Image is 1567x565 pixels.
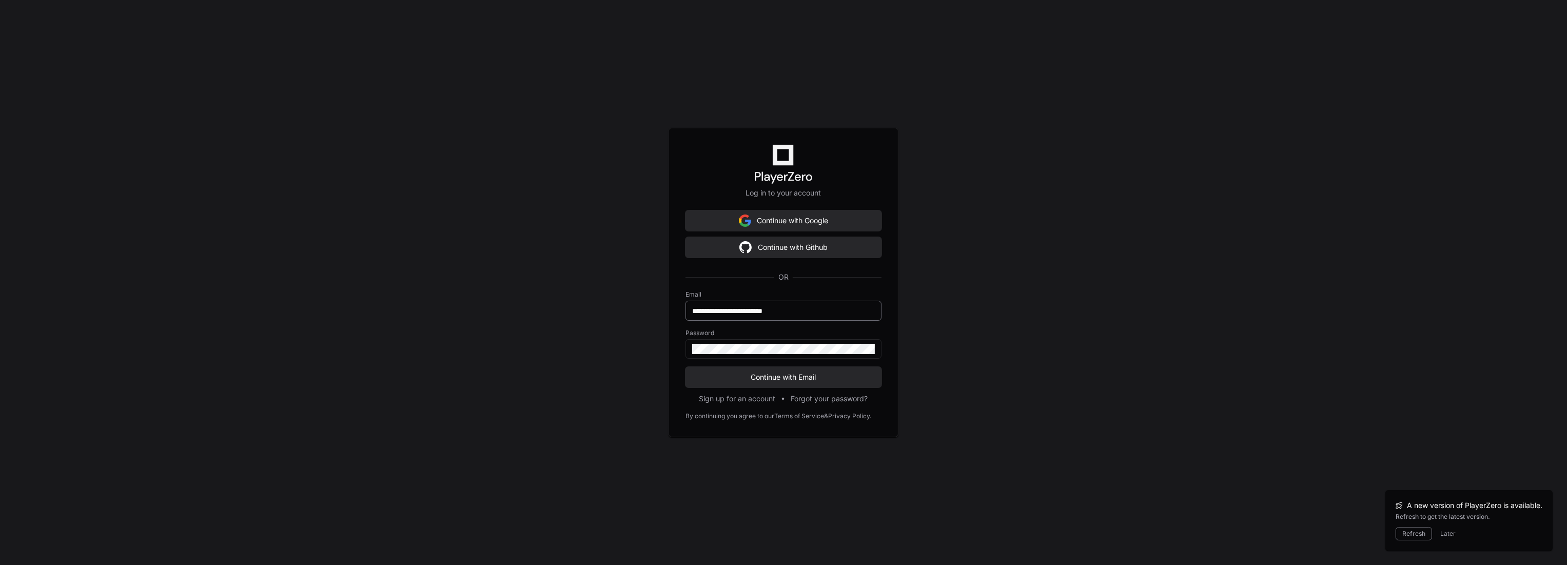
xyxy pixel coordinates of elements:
p: Log in to your account [685,188,882,198]
img: Sign in with google [739,210,751,231]
div: By continuing you agree to our [685,412,774,420]
span: OR [774,272,793,282]
button: Continue with Github [685,237,882,258]
span: A new version of PlayerZero is available. [1407,500,1542,511]
span: Continue with Email [685,372,882,382]
div: & [824,412,828,420]
button: Continue with Email [685,367,882,387]
button: Refresh [1396,527,1432,540]
label: Password [685,329,882,337]
button: Continue with Google [685,210,882,231]
a: Privacy Policy. [828,412,871,420]
a: Terms of Service [774,412,824,420]
button: Later [1440,530,1456,538]
div: Refresh to get the latest version. [1396,513,1542,521]
button: Forgot your password? [791,394,868,404]
button: Sign up for an account [699,394,776,404]
img: Sign in with google [739,237,752,258]
label: Email [685,290,882,299]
